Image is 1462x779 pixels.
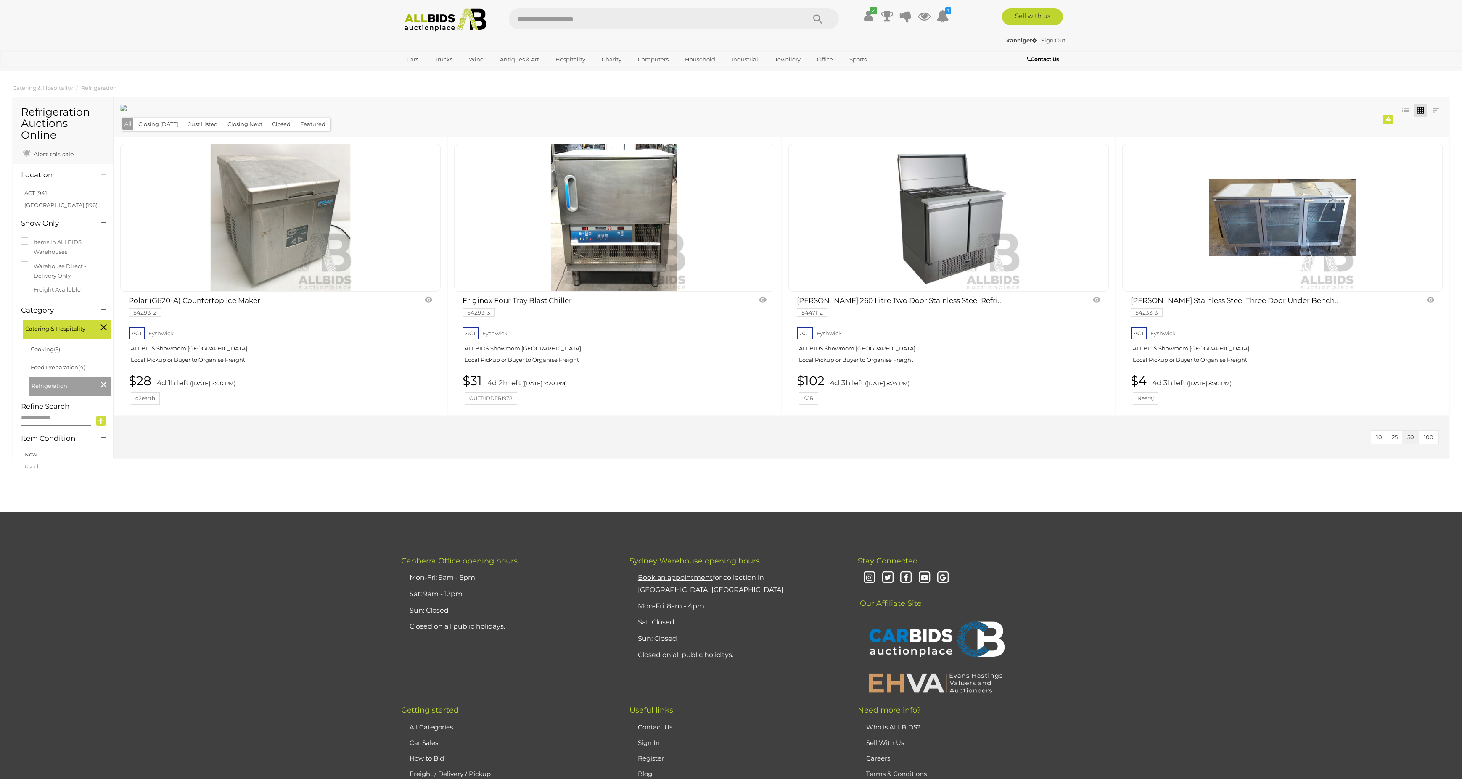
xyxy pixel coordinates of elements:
[407,618,608,635] li: Closed on all public holidays.
[410,770,491,778] a: Freight / Delivery / Pickup
[129,324,434,370] a: ACT Fyshwick ALLBIDS Showroom [GEOGRAPHIC_DATA] Local Pickup or Buyer to Organise Freight
[858,705,921,715] span: Need more info?
[866,770,927,778] a: Terms & Conditions
[122,118,134,130] button: All
[638,739,660,747] a: Sign In
[629,705,673,715] span: Useful links
[429,53,458,66] a: Trucks
[638,574,713,582] u: Book an appointment
[1027,55,1061,64] a: Contact Us
[875,144,1022,291] img: Desmon 260 Litre Two Door Stainless Steel Refrigerated Food Preparation Unit - Brand New - ORP $4...
[407,603,608,619] li: Sun: Closed
[21,306,89,314] h4: Category
[870,7,877,14] i: ✔
[120,144,441,292] a: Polar (G620-A) Countertop Ice Maker
[632,53,674,66] a: Computers
[797,324,1102,370] a: ACT Fyshwick ALLBIDS Showroom [GEOGRAPHIC_DATA] Local Pickup or Buyer to Organise Freight
[636,614,837,631] li: Sat: Closed
[1407,434,1414,440] span: 50
[32,150,74,158] span: Alert this sale
[899,571,913,585] i: Facebook
[629,556,760,566] span: Sydney Warehouse opening hours
[21,147,76,160] a: Alert this sale
[1131,324,1436,370] a: ACT Fyshwick ALLBIDS Showroom [GEOGRAPHIC_DATA] Local Pickup or Buyer to Organise Freight
[1419,431,1438,444] button: 100
[769,53,806,66] a: Jewellery
[21,261,105,281] label: Warehouse Direct - Delivery Only
[541,144,688,291] img: Friginox Four Tray Blast Chiller
[1383,115,1393,124] div: 4
[400,8,491,32] img: Allbids.com.au
[880,571,895,585] i: Twitter
[1006,37,1038,44] a: kanniget
[636,598,837,615] li: Mon-Fri: 8am - 4pm
[454,144,775,292] a: Friginox Four Tray Blast Chiller
[24,189,49,196] a: ACT (941)
[638,723,672,731] a: Contact Us
[32,379,95,391] span: Refrigeration
[550,53,591,66] a: Hospitality
[31,364,85,371] a: Food Preparation(4)
[797,8,839,29] button: Search
[463,324,768,370] a: ACT Fyshwick ALLBIDS Showroom [GEOGRAPHIC_DATA] Local Pickup or Buyer to Organise Freight
[679,53,721,66] a: Household
[407,570,608,586] li: Mon-Fri: 9am - 5pm
[1402,431,1419,444] button: 50
[862,8,875,24] a: ✔
[129,374,434,405] a: $28 4d 1h left ([DATE] 7:00 PM) d2earth
[24,451,37,458] a: New
[858,586,922,608] span: Our Affiliate Site
[24,463,38,470] a: Used
[936,8,949,24] a: 1
[726,53,764,66] a: Industrial
[866,739,904,747] a: Sell With Us
[1387,431,1403,444] button: 25
[21,237,105,257] label: Items in ALLBIDS Warehouses
[410,754,444,762] a: How to Bid
[1424,434,1433,440] span: 100
[25,322,88,334] span: Catering & Hospitality
[21,106,105,141] h1: Refrigeration Auctions Online
[13,84,73,91] span: Catering & Hospitality
[295,118,330,131] button: Featured
[133,118,184,131] button: Closing [DATE]
[864,672,1007,694] img: EHVA | Evans Hastings Valuers and Auctioneers
[21,434,89,442] h4: Item Condition
[1371,431,1387,444] button: 10
[1041,37,1065,44] a: Sign Out
[401,556,518,566] span: Canberra Office opening hours
[1027,56,1059,62] b: Contact Us
[81,84,117,91] a: Refrigeration
[120,105,127,111] img: categorybanner-whitegoodsale.jpg
[1392,434,1398,440] span: 25
[21,171,89,179] h4: Location
[797,297,1052,316] a: [PERSON_NAME] 260 Litre Two Door Stainless Steel Refri.. 54471-2
[54,346,60,353] span: (5)
[1131,297,1386,316] a: [PERSON_NAME] Stainless Steel Three Door Under Bench.. 54233-3
[401,53,424,66] a: Cars
[797,374,1102,405] a: $102 4d 3h left ([DATE] 8:24 PM) AJR
[267,118,296,131] button: Closed
[463,53,489,66] a: Wine
[1376,434,1382,440] span: 10
[463,374,768,405] a: $31 4d 2h left ([DATE] 7:20 PM) OUTBIDDER1978
[410,739,438,747] a: Car Sales
[24,202,98,208] a: [GEOGRAPHIC_DATA] (196)
[844,53,872,66] a: Sports
[21,219,89,227] h4: Show Only
[1006,37,1037,44] strong: kanniget
[78,364,85,371] span: (4)
[858,556,918,566] span: Stay Connected
[183,118,223,131] button: Just Listed
[407,586,608,603] li: Sat: 9am - 12pm
[638,754,664,762] a: Register
[866,723,921,731] a: Who is ALLBIDS?
[812,53,838,66] a: Office
[410,723,453,731] a: All Categories
[936,571,950,585] i: Google
[207,144,354,291] img: Polar (G620-A) Countertop Ice Maker
[788,144,1109,292] a: Desmon 260 Litre Two Door Stainless Steel Refrigerated Food Preparation Unit - Brand New - ORP $4...
[638,574,783,594] a: Book an appointmentfor collection in [GEOGRAPHIC_DATA] [GEOGRAPHIC_DATA]
[1038,37,1040,44] span: |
